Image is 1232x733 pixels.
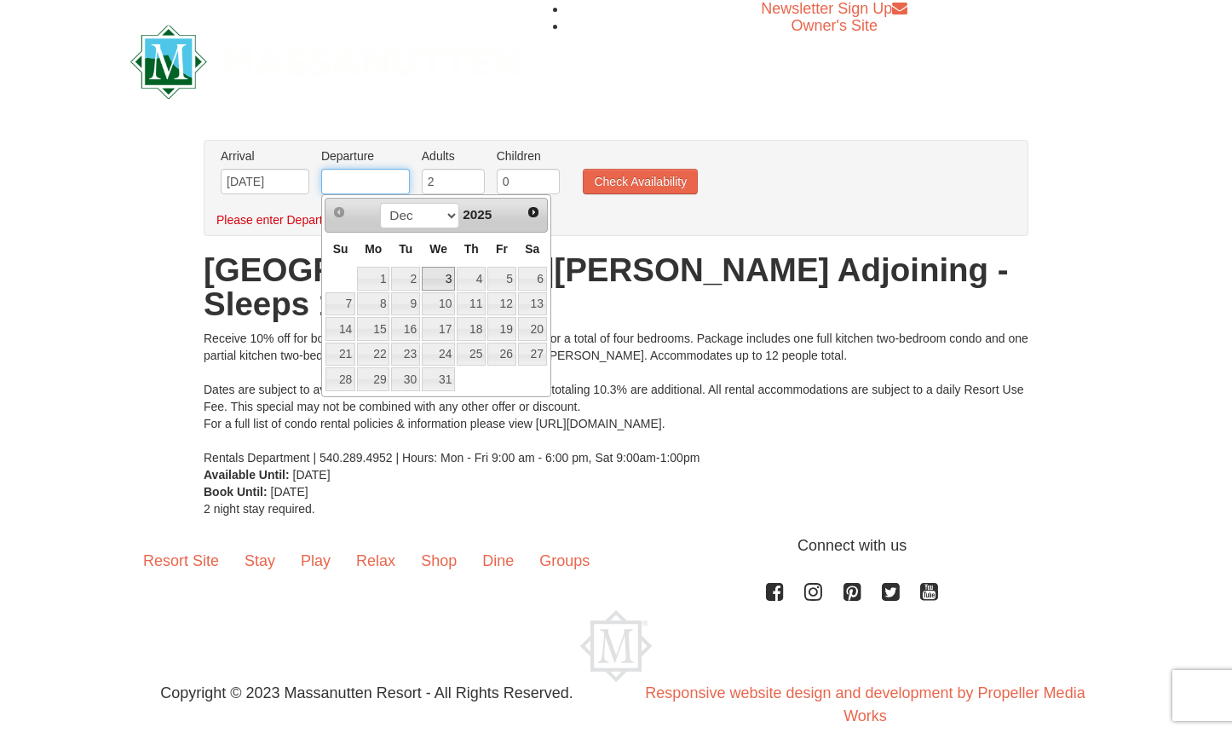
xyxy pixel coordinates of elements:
[486,342,517,367] td: available
[391,367,420,391] a: 30
[517,291,548,317] td: available
[583,169,698,194] button: Check Availability
[487,317,516,341] a: 19
[356,291,390,317] td: available
[456,291,486,317] td: available
[204,468,290,482] strong: Available Until:
[288,534,343,587] a: Play
[422,267,455,291] a: 3
[327,200,351,224] a: Prev
[332,205,346,219] span: Prev
[325,292,355,316] a: 7
[357,317,389,341] a: 15
[421,316,456,342] td: available
[356,316,390,342] td: available
[357,367,389,391] a: 29
[580,610,652,682] img: Massanutten Resort Logo
[325,317,355,341] a: 14
[792,17,878,34] a: Owner's Site
[469,534,527,587] a: Dine
[518,317,547,341] a: 20
[356,266,390,291] td: available
[325,343,355,366] a: 21
[486,266,517,291] td: available
[457,317,486,341] a: 18
[525,242,539,256] span: Saturday
[357,343,389,366] a: 22
[463,207,492,222] span: 2025
[421,366,456,392] td: available
[293,468,331,482] span: [DATE]
[391,292,420,316] a: 9
[457,343,486,366] a: 25
[456,342,486,367] td: available
[645,684,1085,724] a: Responsive website design and development by Propeller Media Works
[325,291,356,317] td: available
[422,343,455,366] a: 24
[130,39,521,79] a: Massanutten Resort
[421,342,456,367] td: available
[391,267,420,291] a: 2
[422,292,455,316] a: 10
[487,343,516,366] a: 26
[130,534,1102,557] p: Connect with us
[204,502,315,516] span: 2 night stay required.
[325,367,355,391] a: 28
[130,25,521,99] img: Massanutten Resort Logo
[464,242,479,256] span: Thursday
[456,316,486,342] td: available
[216,211,998,228] div: Please enter Departure Date.
[422,147,485,164] label: Adults
[390,316,421,342] td: available
[527,205,540,219] span: Next
[429,242,447,256] span: Wednesday
[487,292,516,316] a: 12
[325,366,356,392] td: available
[496,242,508,256] span: Friday
[457,292,486,316] a: 11
[517,266,548,291] td: available
[391,317,420,341] a: 16
[486,291,517,317] td: available
[518,292,547,316] a: 13
[118,682,616,705] p: Copyright © 2023 Massanutten Resort - All Rights Reserved.
[390,342,421,367] td: available
[204,485,268,499] strong: Book Until:
[517,316,548,342] td: available
[408,534,469,587] a: Shop
[421,291,456,317] td: available
[517,342,548,367] td: available
[333,242,348,256] span: Sunday
[343,534,408,587] a: Relax
[390,366,421,392] td: available
[521,200,545,224] a: Next
[457,267,486,291] a: 4
[390,291,421,317] td: available
[365,242,382,256] span: Monday
[390,266,421,291] td: available
[518,267,547,291] a: 6
[486,316,517,342] td: available
[527,534,602,587] a: Groups
[321,147,410,164] label: Departure
[422,367,455,391] a: 31
[232,534,288,587] a: Stay
[497,147,560,164] label: Children
[399,242,412,256] span: Tuesday
[421,266,456,291] td: available
[271,485,308,499] span: [DATE]
[356,342,390,367] td: available
[130,534,232,587] a: Resort Site
[356,366,390,392] td: available
[204,330,1028,466] div: Receive 10% off for booking two adjoining two-bedroom condos, for a total of four bedrooms. Packa...
[325,316,356,342] td: available
[325,342,356,367] td: available
[221,147,309,164] label: Arrival
[456,266,486,291] td: available
[391,343,420,366] a: 23
[487,267,516,291] a: 5
[357,267,389,291] a: 1
[357,292,389,316] a: 8
[518,343,547,366] a: 27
